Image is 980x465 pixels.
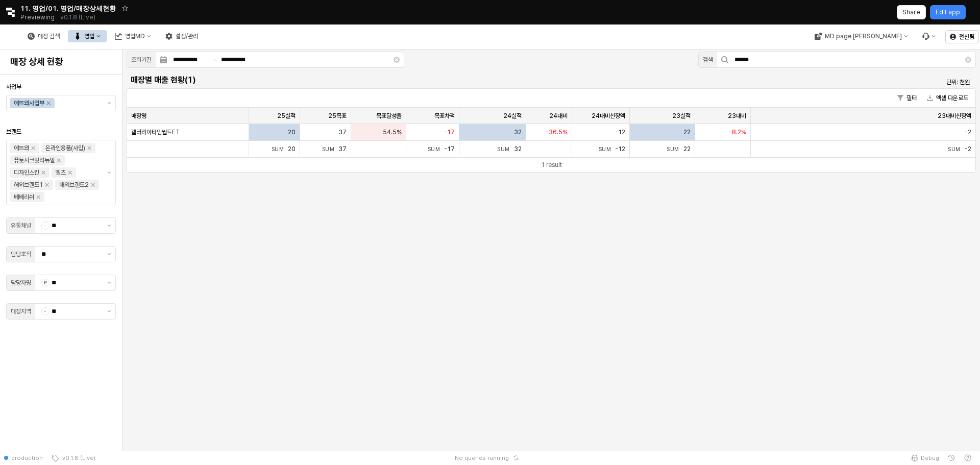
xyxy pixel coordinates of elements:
div: Remove 디자인스킨 [41,170,45,175]
div: MD page [PERSON_NAME] [824,33,901,40]
span: 11. 영업/01. 영업/매장상세현황 [20,3,116,13]
span: 24대비신장액 [592,112,625,120]
button: Clear [394,57,400,63]
div: 매장지역 [11,306,31,316]
div: Table toolbar [127,157,975,172]
button: 제안 사항 표시 [103,218,115,233]
span: Sum [667,146,683,152]
span: -17 [444,145,455,153]
div: Remove 에뜨와 [31,146,35,150]
div: 설정/관리 [176,33,198,40]
span: 20 [288,128,296,136]
button: 영업 [68,30,107,42]
span: 32 [514,128,522,136]
button: Add app to favorites [120,3,130,13]
div: 영업MD [125,33,145,40]
button: Releases and History [55,10,101,25]
div: Remove 온라인용품(사입) [87,146,91,150]
h4: 매장 상세 현황 [10,57,112,67]
div: Previewing v0.1.8 (Live) [20,10,101,25]
div: 검색 [703,55,713,65]
span: 22 [683,145,691,153]
div: Remove 에뜨와사업부 [46,101,51,105]
span: 25실적 [277,112,296,120]
button: Edit app [930,5,966,19]
span: v0.1.8 (Live) [59,454,95,462]
span: 32 [514,145,522,153]
span: Sum [497,146,514,152]
div: 에뜨와 [14,143,29,153]
span: 브랜드 [6,128,21,135]
div: 베베리쉬 [14,192,34,202]
span: Debug [921,454,939,462]
p: Share [902,8,920,16]
button: MD page [PERSON_NAME] [808,30,914,42]
p: Edit app [936,8,960,16]
button: 제안 사항 표시 [103,275,115,290]
span: 54.5% [383,128,402,136]
button: 영업MD [109,30,157,42]
button: Help [960,451,976,465]
div: 해외브랜드2 [59,180,89,190]
div: Remove 퓨토시크릿리뉴얼 [57,158,61,162]
div: 온라인용품(사입) [45,143,85,153]
span: -36.5% [546,128,568,136]
span: 37 [338,128,347,136]
span: Sum [428,146,445,152]
div: Remove 해외브랜드2 [91,183,95,187]
div: 1 result [541,160,562,170]
span: 목표차액 [434,112,455,120]
span: 사업부 [6,83,21,90]
button: Debug [906,451,943,465]
p: 단위: 천원 [841,78,970,87]
span: 25목표 [328,112,347,120]
div: 퓨토시크릿리뉴얼 [14,155,55,165]
div: MD page 이동 [808,30,914,42]
span: Sum [599,146,616,152]
span: -2 [965,145,971,153]
span: 매장명 [131,112,146,120]
div: 해외브랜드1 [14,180,43,190]
div: 조회기간 [131,55,152,65]
span: No queries running [455,454,509,462]
span: -12 [615,128,625,136]
div: 디자인스킨 [14,167,39,178]
span: - [42,308,49,315]
button: 전산팀 [945,30,979,43]
span: production [11,454,43,462]
button: Share app [897,5,926,19]
button: 제안 사항 표시 [103,247,115,262]
div: 유통채널 [11,221,31,231]
div: Remove 해외브랜드1 [45,183,49,187]
div: Menu item 6 [916,30,941,42]
div: 엘츠 [56,167,66,178]
button: Clear [965,57,971,63]
span: Previewing [20,12,55,22]
p: v0.1.8 (Live) [60,13,95,21]
span: -8.2% [729,128,746,136]
span: Sum [272,146,288,152]
span: Sum [948,146,965,152]
span: 23실적 [672,112,691,120]
span: 23대비 [728,112,746,120]
div: 에뜨와사업부 [14,98,44,108]
div: 영업 [84,33,94,40]
button: 제안 사항 표시 [103,95,115,111]
div: 매장 검색 [38,33,60,40]
span: Sum [322,146,339,152]
span: 37 [338,145,347,153]
span: 목표달성율 [376,112,402,120]
button: Reset app state [511,455,521,461]
h5: 매장별 매출 현황(1) [131,75,759,85]
span: 24실적 [503,112,522,120]
button: 제안 사항 표시 [103,304,115,319]
button: 매장 검색 [21,30,66,42]
span: 23대비신장액 [938,112,971,120]
div: Remove 베베리쉬 [36,195,40,199]
main: App Frame [122,50,980,451]
span: 20 [288,145,296,153]
button: 엑셀 다운로드 [923,92,972,104]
